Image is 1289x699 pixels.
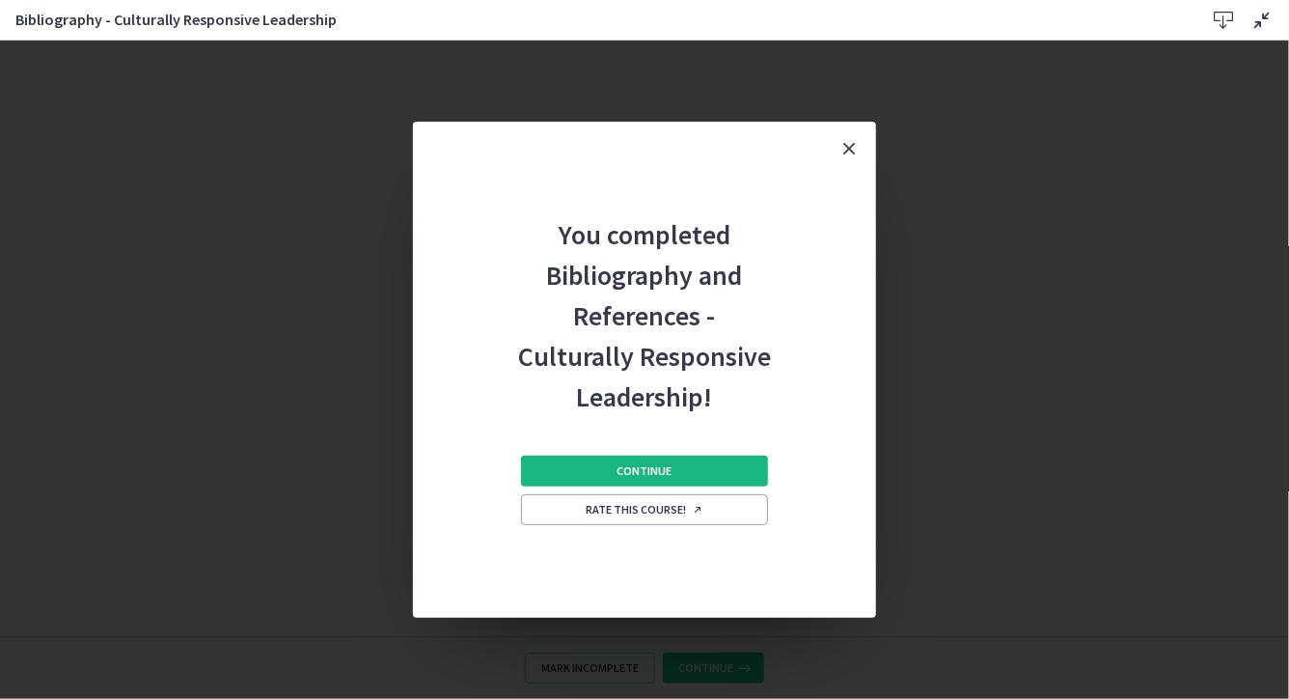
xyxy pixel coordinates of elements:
button: Close [822,122,876,176]
span: Continue [617,463,672,479]
i: Opens in a new window [692,504,703,516]
a: Rate this course! Opens in a new window [521,494,768,525]
h2: You completed Bibliography and References - Culturally Responsive Leadership! [517,176,772,417]
span: Rate this course! [586,502,703,517]
button: Continue [521,456,768,487]
h3: Bibliography - Culturally Responsive Leadership [15,8,1173,31]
